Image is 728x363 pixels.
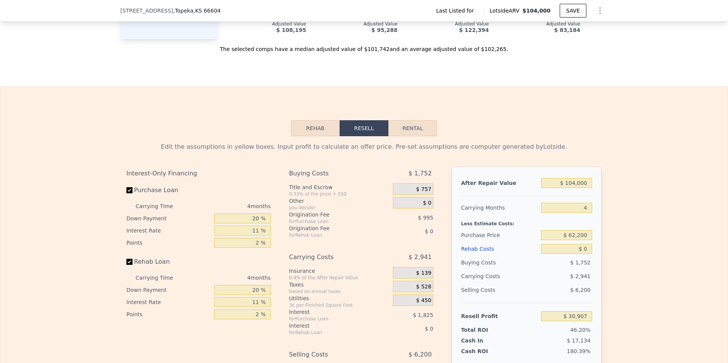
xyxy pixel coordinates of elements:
div: 4 months [188,200,271,212]
span: $ 6,200 [570,287,591,293]
div: Carrying Time [136,200,185,212]
span: $ 0 [423,200,431,207]
button: Show Options [592,3,608,18]
div: Points [126,237,211,249]
button: Resell [340,120,388,136]
span: $ 139 [416,270,431,277]
div: Insurance [289,267,390,275]
span: $ 450 [416,297,431,304]
span: 180.39% [567,348,591,354]
div: Title and Escrow [289,183,390,191]
div: Carrying Months [461,201,538,215]
div: Other [289,197,390,205]
span: $ 2,941 [409,250,432,264]
div: Edit the assumptions in yellow boxes. Input profit to calculate an offer price. Pre-set assumptio... [126,142,602,151]
div: Points [126,308,211,320]
div: Selling Costs [461,283,538,297]
div: After Repair Value [461,176,538,190]
span: $ 0 [425,326,433,332]
div: Origination Fee [289,211,374,218]
span: $ 0 [425,228,433,234]
span: $ 17,134 [567,338,591,344]
span: $104,000 [522,8,551,14]
span: , KS 66604 [193,8,221,14]
label: Purchase Loan [126,183,211,197]
div: Adjusted Value [318,21,398,27]
div: Taxes [289,281,390,288]
button: SAVE [560,4,586,18]
div: Interest-Only Financing [126,167,271,180]
span: $ 83,184 [554,27,580,33]
div: Purchase Price [461,228,538,242]
div: Resell Profit [461,309,538,323]
span: $ 2,941 [570,273,591,279]
span: $ 995 [418,215,433,221]
span: $ 122,394 [459,27,489,33]
div: Interest Rate [126,224,211,237]
label: Rehab Loan [126,255,211,269]
div: for Purchase Loan [289,316,374,322]
div: Carrying Costs [289,250,374,264]
span: $ 108,195 [276,27,306,33]
span: Lotside ARV [490,7,522,14]
div: The selected comps have a median adjusted value of $101,742 and an average adjusted value of $102... [120,39,608,53]
div: Cash In [461,337,509,344]
div: Adjusted Value [227,21,306,27]
span: $ 528 [416,283,431,290]
span: Last Listed for [436,7,477,14]
span: $ 6,200 [409,348,432,361]
div: for Purchase Loan [289,218,374,224]
input: Rehab Loan [126,259,133,265]
div: Rehab Costs [461,242,538,256]
div: Interest [289,322,374,330]
input: Purchase Loan [126,187,133,193]
button: Rental [388,120,437,136]
div: Carrying Time [136,272,185,284]
div: Down Payment [126,284,211,296]
div: 4 months [188,272,271,284]
div: Down Payment [126,212,211,224]
div: for Rehab Loan [289,232,374,238]
div: Interest [289,308,374,316]
span: $ 757 [416,186,431,193]
div: Buying Costs [461,256,538,269]
span: 46.20% [570,327,591,333]
div: 0.33% of the price + 550 [289,191,390,197]
span: , Topeka [173,7,221,14]
button: Rehab [291,120,340,136]
div: 0.4% of the After Repair Value [289,275,390,281]
div: based on annual taxes [289,288,390,295]
div: Adjusted Value [501,21,580,27]
div: Utilities [289,295,390,302]
div: you decide! [289,205,390,211]
div: Less Estimate Costs: [461,215,592,228]
span: [STREET_ADDRESS] [120,7,173,14]
div: Buying Costs [289,167,374,180]
span: $ 1,752 [570,260,591,266]
div: Adjusted Value [410,21,489,27]
span: $ 95,288 [371,27,398,33]
div: Carrying Costs [461,269,509,283]
span: $ 1,752 [409,167,432,180]
span: $ 1,825 [413,312,433,318]
div: Cash ROI [461,347,516,355]
div: Total ROI [461,326,509,334]
div: Origination Fee [289,224,374,232]
div: 3¢ per Finished Square Foot [289,302,390,308]
div: for Rehab Loan [289,330,374,336]
div: Interest Rate [126,296,211,308]
div: Selling Costs [289,348,374,361]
